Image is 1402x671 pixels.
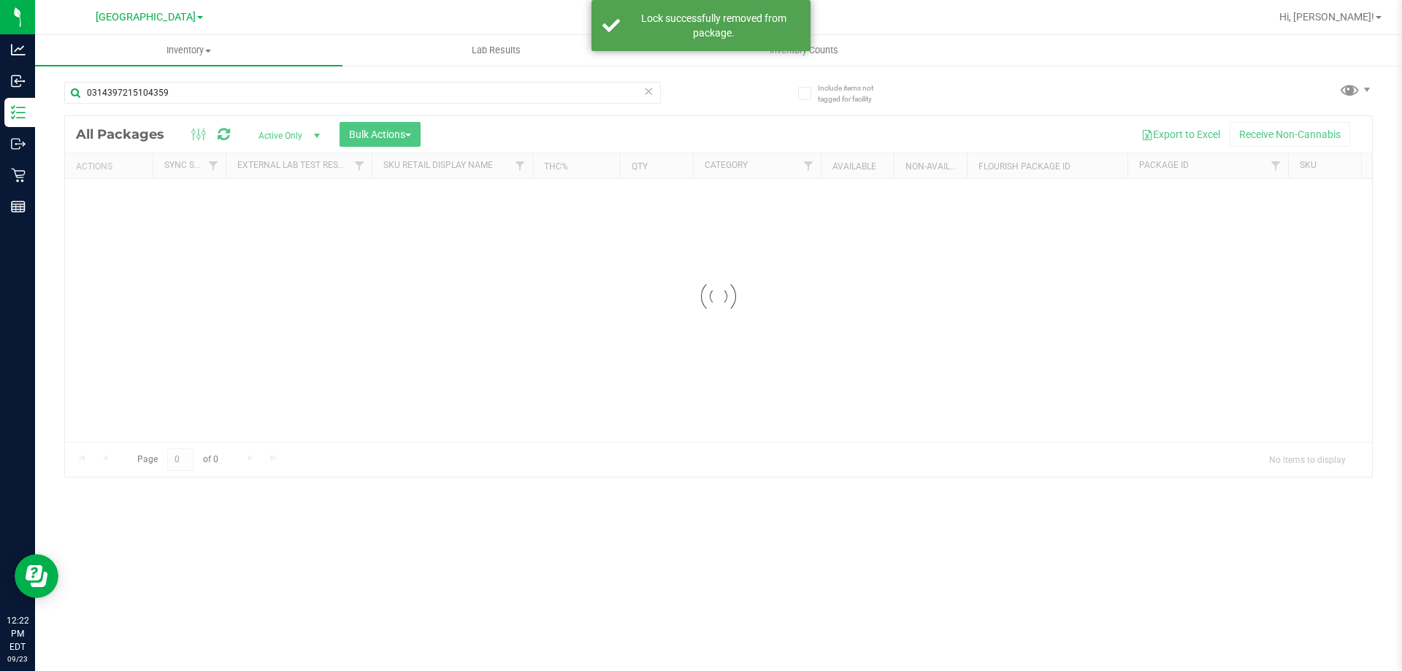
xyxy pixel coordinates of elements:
[11,105,26,120] inline-svg: Inventory
[643,82,654,101] span: Clear
[11,199,26,214] inline-svg: Reports
[11,168,26,183] inline-svg: Retail
[35,35,342,66] a: Inventory
[11,137,26,151] inline-svg: Outbound
[15,554,58,598] iframe: Resource center
[7,614,28,653] p: 12:22 PM EDT
[11,42,26,57] inline-svg: Analytics
[64,82,661,104] input: Search Package ID, Item Name, SKU, Lot or Part Number...
[96,11,196,23] span: [GEOGRAPHIC_DATA]
[35,44,342,57] span: Inventory
[452,44,540,57] span: Lab Results
[7,653,28,664] p: 09/23
[628,11,800,40] div: Lock successfully removed from package.
[342,35,650,66] a: Lab Results
[11,74,26,88] inline-svg: Inbound
[1279,11,1374,23] span: Hi, [PERSON_NAME]!
[818,83,891,104] span: Include items not tagged for facility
